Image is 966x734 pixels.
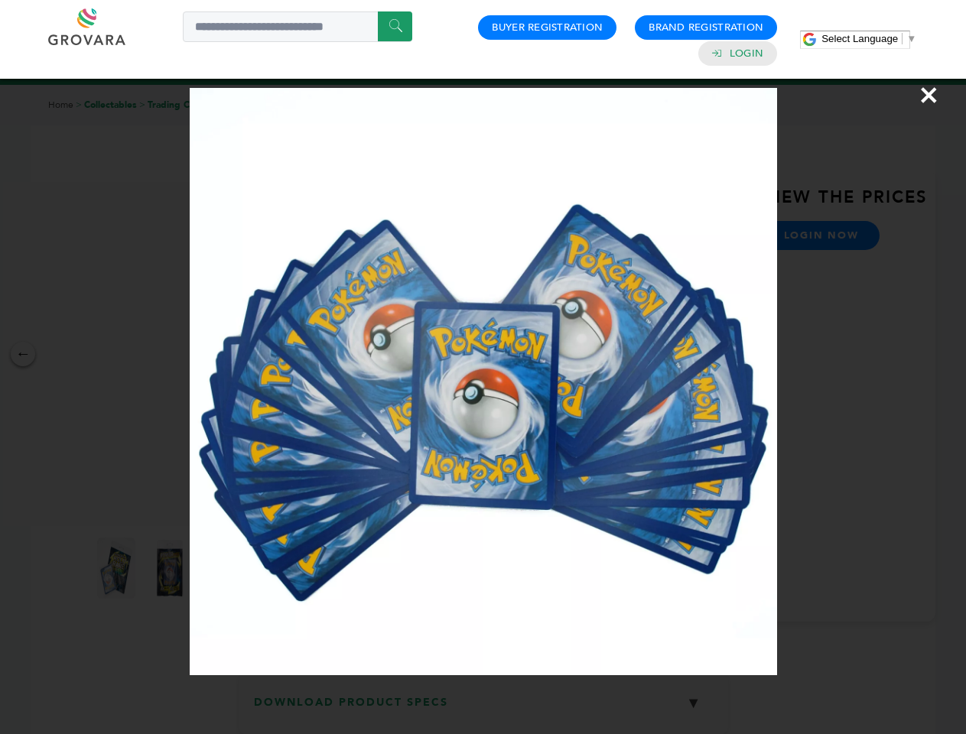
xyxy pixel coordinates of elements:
[183,11,412,42] input: Search a product or brand...
[906,33,916,44] span: ▼
[821,33,916,44] a: Select Language​
[492,21,603,34] a: Buyer Registration
[190,88,777,675] img: Image Preview
[902,33,903,44] span: ​
[919,73,939,116] span: ×
[649,21,763,34] a: Brand Registration
[730,47,763,60] a: Login
[821,33,898,44] span: Select Language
